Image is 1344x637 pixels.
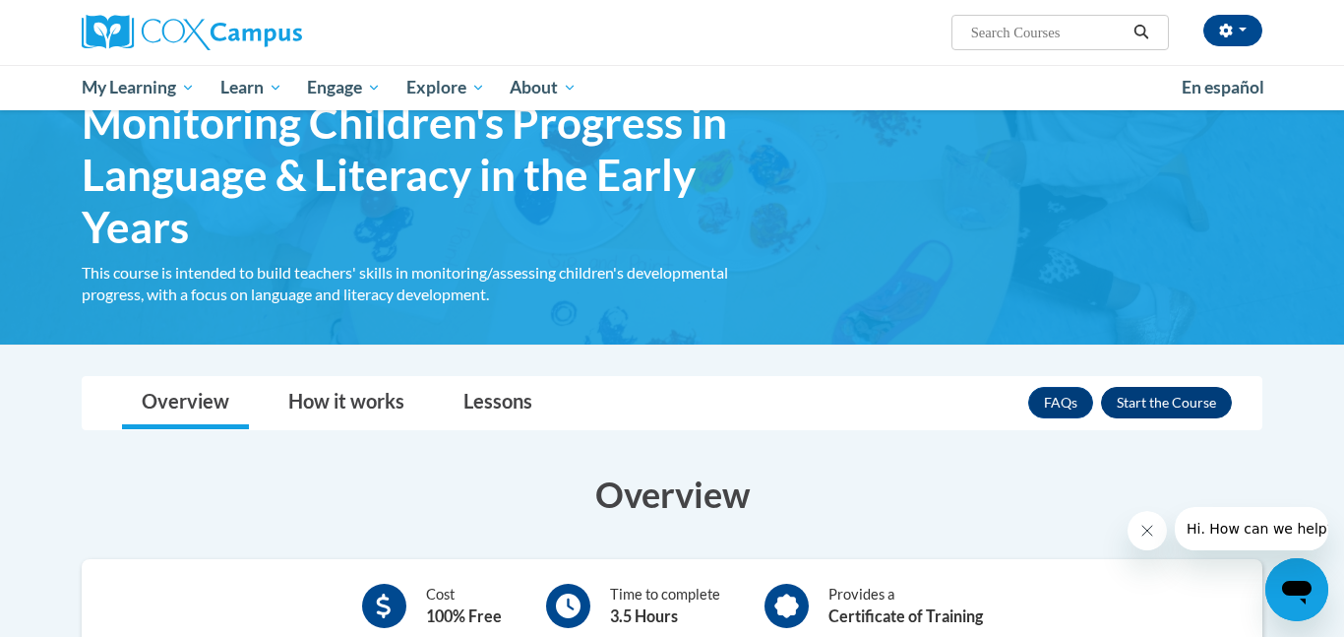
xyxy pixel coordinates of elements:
[828,606,983,625] b: Certificate of Training
[610,606,678,625] b: 3.5 Hours
[1203,15,1262,46] button: Account Settings
[220,76,282,99] span: Learn
[269,377,424,429] a: How it works
[426,584,502,628] div: Cost
[307,76,381,99] span: Engage
[82,76,195,99] span: My Learning
[82,262,761,305] div: This course is intended to build teachers' skills in monitoring/assessing children's developmenta...
[426,606,502,625] b: 100% Free
[69,65,208,110] a: My Learning
[1127,21,1156,44] button: Search
[1028,387,1093,418] a: FAQs
[498,65,590,110] a: About
[294,65,394,110] a: Engage
[510,76,577,99] span: About
[122,377,249,429] a: Overview
[969,21,1127,44] input: Search Courses
[406,76,485,99] span: Explore
[82,15,456,50] a: Cox Campus
[1175,507,1328,550] iframe: Message from company
[82,470,1262,519] h3: Overview
[1128,511,1167,550] iframe: Close message
[1182,77,1264,97] span: En español
[394,65,498,110] a: Explore
[610,584,720,628] div: Time to complete
[828,584,983,628] div: Provides a
[1169,67,1277,108] a: En español
[1101,387,1232,418] button: Enroll
[444,377,552,429] a: Lessons
[82,96,761,252] span: Monitoring Children's Progress in Language & Literacy in the Early Years
[82,15,302,50] img: Cox Campus
[12,14,159,30] span: Hi. How can we help?
[1265,558,1328,621] iframe: Button to launch messaging window
[52,65,1292,110] div: Main menu
[208,65,295,110] a: Learn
